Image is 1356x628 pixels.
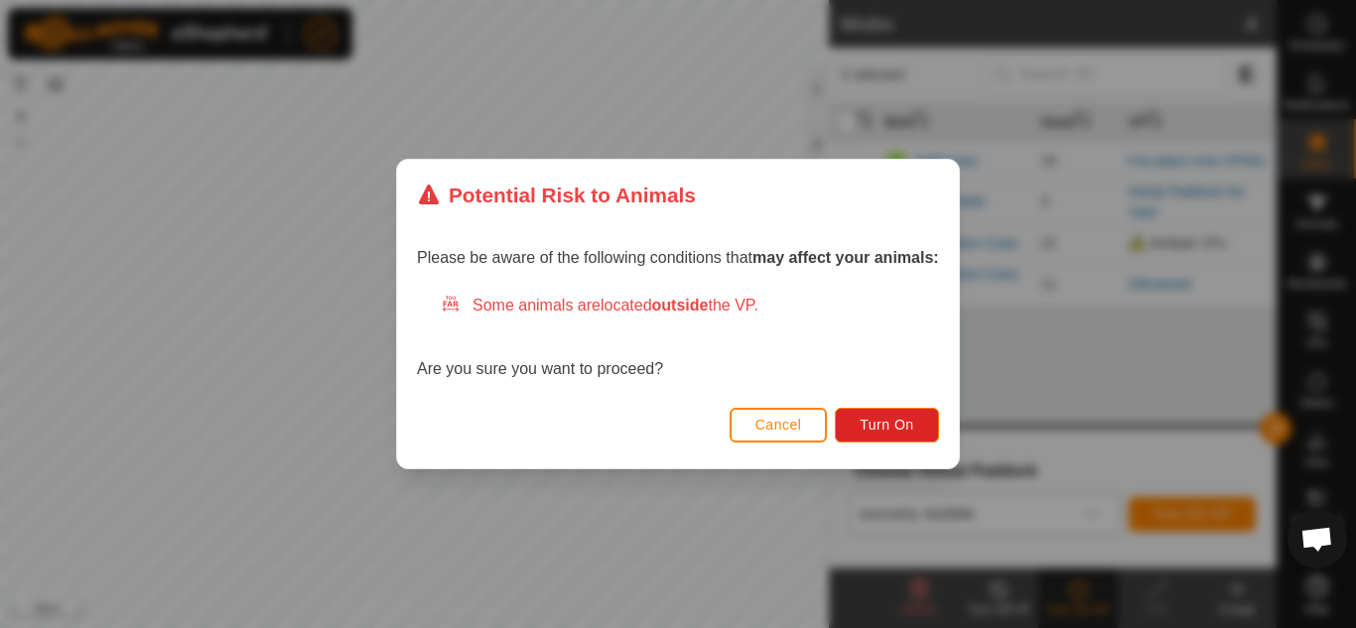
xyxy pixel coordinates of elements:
a: Open chat [1288,509,1347,568]
span: Please be aware of the following conditions that [417,249,939,266]
div: Some animals are [441,294,939,317]
strong: outside [652,297,709,314]
button: Cancel [730,408,828,442]
span: located the VP. [601,297,758,314]
button: Turn On [836,408,939,442]
span: Turn On [861,417,914,433]
strong: may affect your animals: [752,249,939,266]
div: Potential Risk to Animals [417,180,696,210]
span: Cancel [755,417,802,433]
div: Are you sure you want to proceed? [417,294,939,381]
